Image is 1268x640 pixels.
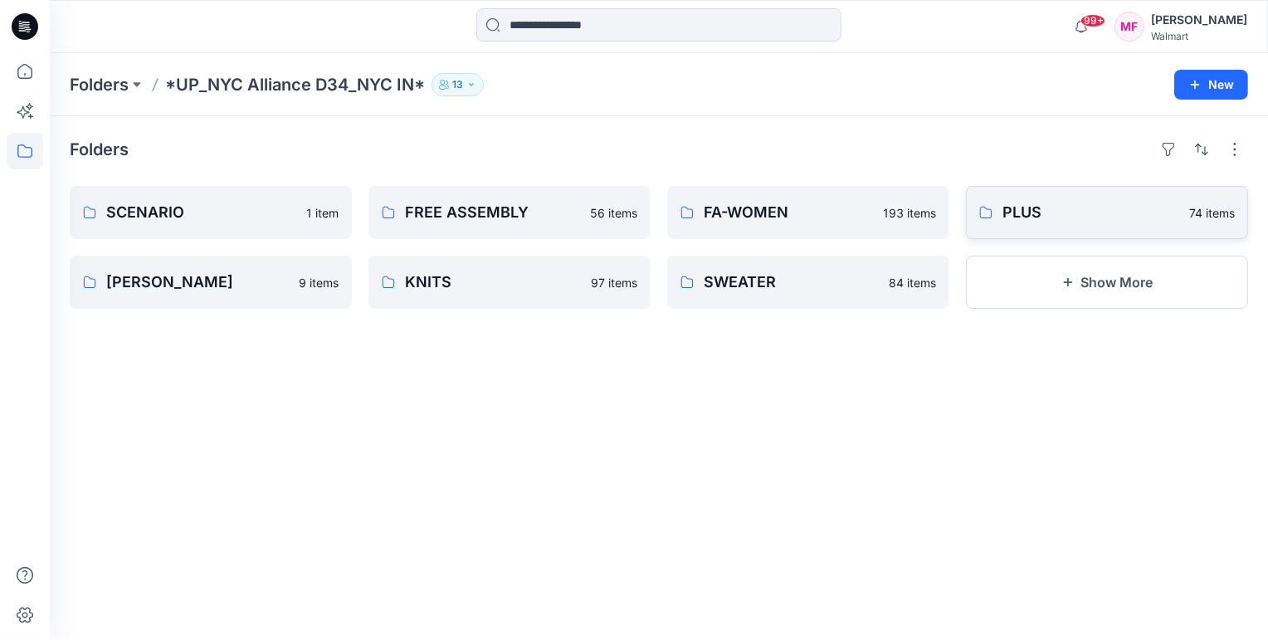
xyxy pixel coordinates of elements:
[1080,14,1105,27] span: 99+
[966,186,1248,239] a: PLUS74 items
[106,201,296,224] p: SCENARIO
[165,73,425,96] p: *UP_NYC Alliance D34_NYC IN*
[704,201,873,224] p: FA-WOMEN
[452,76,463,94] p: 13
[667,186,949,239] a: FA-WOMEN193 items
[1151,10,1247,30] div: [PERSON_NAME]
[1174,70,1248,100] button: New
[591,274,637,291] p: 97 items
[70,139,129,159] h4: Folders
[1114,12,1144,42] div: MF
[432,73,484,96] button: 13
[1002,201,1179,224] p: PLUS
[667,256,949,309] a: SWEATER84 items
[299,274,339,291] p: 9 items
[106,271,289,294] p: [PERSON_NAME]
[704,271,879,294] p: SWEATER
[70,73,129,96] a: Folders
[883,204,936,222] p: 193 items
[70,186,352,239] a: SCENARIO1 item
[368,256,651,309] a: KNITS97 items
[966,256,1248,309] button: Show More
[405,201,580,224] p: FREE ASSEMBLY
[1151,30,1247,42] div: Walmart
[70,256,352,309] a: [PERSON_NAME]9 items
[306,204,339,222] p: 1 item
[889,274,936,291] p: 84 items
[405,271,581,294] p: KNITS
[368,186,651,239] a: FREE ASSEMBLY56 items
[1189,204,1235,222] p: 74 items
[590,204,637,222] p: 56 items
